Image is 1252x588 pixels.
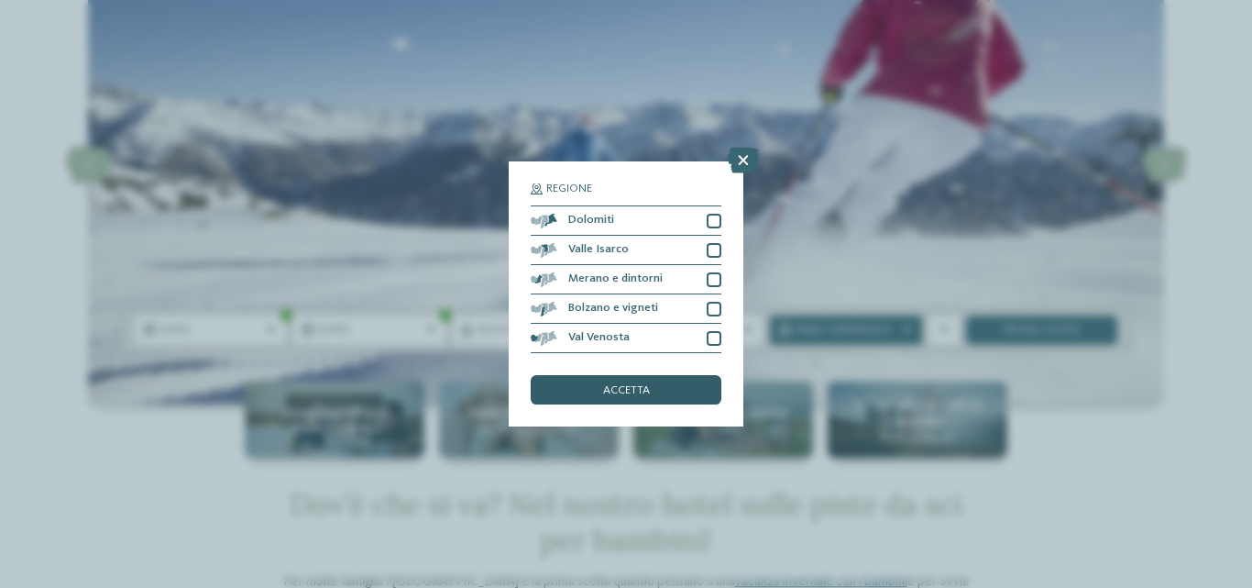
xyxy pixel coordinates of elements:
span: accetta [603,385,650,397]
span: Valle Isarco [568,244,629,256]
span: Merano e dintorni [568,273,663,285]
span: Bolzano e vigneti [568,303,658,315]
span: Dolomiti [568,215,614,227]
span: Val Venosta [568,332,630,344]
span: Regione [546,183,592,195]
